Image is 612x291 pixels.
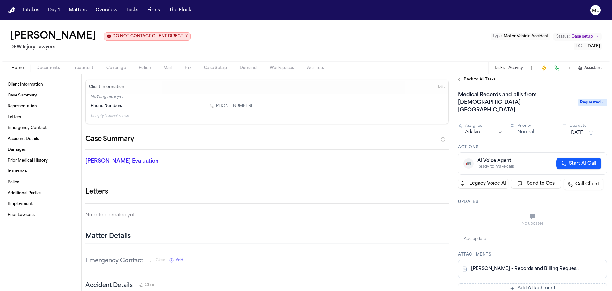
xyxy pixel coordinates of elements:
button: Add update [458,235,486,243]
span: Requested [578,99,607,106]
a: Letters [5,112,76,122]
button: Day 1 [46,4,62,16]
button: Assistant [578,65,602,71]
span: Case setup [572,34,593,39]
span: Clear [156,258,165,263]
button: Clear Accident Details [139,282,155,287]
h1: [PERSON_NAME] [10,31,96,42]
button: The Flock [166,4,194,16]
button: Edit client contact restriction [104,32,191,41]
span: Coverage [106,65,126,71]
button: Edit DOL: 2025-07-08 [574,43,602,50]
span: Documents [36,65,60,71]
button: Tasks [124,4,141,16]
button: Legacy Voice AI [458,179,508,189]
div: Due date [569,123,607,128]
a: Representation [5,101,76,111]
span: Fax [185,65,191,71]
span: Type : [492,34,503,38]
h2: DFW Injury Lawyers [10,43,191,51]
p: 11 empty fields not shown. [91,114,443,119]
button: Activity [508,65,523,71]
a: Emergency Contact [5,123,76,133]
button: Edit Type: Motor Vehicle Accident [491,33,550,40]
span: Treatment [73,65,94,71]
button: Snooze task [587,129,595,137]
h3: Client Information [88,84,126,89]
p: [PERSON_NAME] Evaluation [85,157,201,165]
a: Prior Lawsuits [5,210,76,220]
span: Home [11,65,24,71]
button: Create Immediate Task [540,64,549,73]
button: Intakes [20,4,42,16]
a: Case Summary [5,90,76,101]
button: Start AI Call [556,158,601,169]
span: Back to All Tasks [464,77,496,82]
button: Matters [66,4,89,16]
p: Nothing here yet. [91,94,443,101]
span: Demand [240,65,257,71]
h3: Actions [458,145,607,150]
a: Insurance [5,166,76,177]
button: Tasks [494,65,505,71]
span: Phone Numbers [91,103,122,109]
button: Firms [145,4,163,16]
h1: Medical Records and bills from [DEMOGRAPHIC_DATA][GEOGRAPHIC_DATA] [455,90,574,115]
a: [PERSON_NAME] - Records and Billing Request to [DEMOGRAPHIC_DATA][GEOGRAPHIC_DATA] - [DATE] [471,266,581,272]
button: Add New [169,258,183,263]
button: Edit [436,82,447,92]
button: Overview [93,4,120,16]
span: Case Setup [204,65,227,71]
h3: Updates [458,199,607,204]
span: Add [176,258,183,263]
button: Normal [517,129,534,135]
div: No updates [458,221,607,226]
button: Add Task [527,64,536,73]
h2: Case Summary [85,134,134,144]
div: AI Voice Agent [477,158,515,164]
span: Artifacts [307,65,324,71]
span: Start AI Call [569,160,596,167]
a: Home [8,7,15,13]
button: Change status from Case setup [553,33,602,41]
button: Back to All Tasks [453,77,499,82]
span: Clear [145,282,155,287]
span: DOL : [576,44,586,48]
button: [DATE] [569,130,585,136]
h3: Attachments [458,252,607,257]
a: Employment [5,199,76,209]
a: Call Client [564,179,603,190]
button: Send to Ops [511,179,561,189]
a: Accident Details [5,134,76,144]
a: Prior Medical History [5,156,76,166]
a: Police [5,177,76,188]
div: Assignee [465,123,503,128]
span: Motor Vehicle Accident [504,34,549,38]
span: Police [139,65,151,71]
img: Finch Logo [8,7,15,13]
button: Clear Emergency Contact [150,258,165,263]
button: Edit matter name [10,31,96,42]
h2: Matter Details [85,232,131,241]
span: Status: [556,34,570,39]
p: No letters created yet [85,211,449,219]
h1: Letters [85,187,108,197]
span: DO NOT CONTACT CLIENT DIRECTLY [113,34,188,39]
span: 🤖 [466,160,471,167]
span: Assistant [584,65,602,71]
a: Call 1 (469) 585-2249 [210,103,252,109]
h3: Emergency Contact [85,257,143,265]
span: Edit [438,85,445,89]
a: Client Information [5,80,76,90]
div: Ready to make calls [477,164,515,169]
div: Priority [517,123,555,128]
span: [DATE] [586,44,600,48]
button: Make a Call [552,64,561,73]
